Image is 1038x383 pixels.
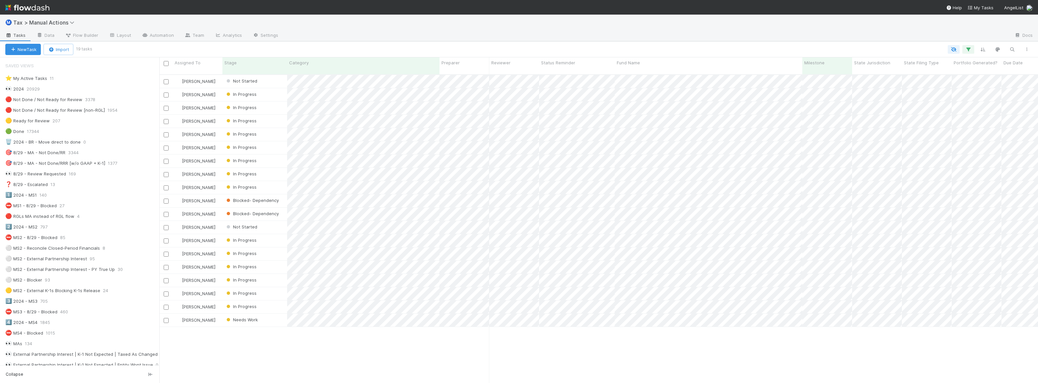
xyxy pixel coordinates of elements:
[5,127,24,136] div: Done
[182,185,215,190] span: [PERSON_NAME]
[5,44,41,55] button: NewTask
[5,212,74,221] div: RGLs MA instead of RGL flow
[967,4,994,11] a: My Tasks
[967,5,994,10] span: My Tasks
[5,59,34,72] span: Saved Views
[175,78,215,85] div: [PERSON_NAME]
[176,132,181,137] img: avatar_cfa6ccaa-c7d9-46b3-b608-2ec56ecf97ad.png
[225,131,257,137] span: In Progress
[175,59,200,66] span: Assigned To
[225,105,257,110] span: In Progress
[164,132,169,137] input: Toggle Row Selected
[182,251,215,256] span: [PERSON_NAME]
[225,145,257,150] span: In Progress
[175,224,215,230] div: [PERSON_NAME]
[164,238,169,243] input: Toggle Row Selected
[225,211,279,216] span: Blocked- Dependency
[904,59,939,66] span: State Filing Type
[5,181,12,187] span: ❓
[225,237,257,243] span: In Progress
[164,318,169,323] input: Toggle Row Selected
[5,138,81,146] div: 2024 - BR - Move direct to done
[164,185,169,190] input: Toggle Row Selected
[182,118,215,124] span: [PERSON_NAME]
[225,92,257,97] span: In Progress
[50,180,62,189] span: 13
[69,170,83,178] span: 169
[5,74,47,83] div: My Active Tasks
[5,128,12,134] span: 🟢
[225,78,257,84] span: Not Started
[5,340,22,348] div: MAs
[176,105,181,110] img: avatar_66854b90-094e-431f-b713-6ac88429a2b8.png
[225,197,279,204] div: Blocked- Dependency
[5,107,12,113] span: 🔴
[164,93,169,97] input: Toggle Row Selected
[175,131,215,138] div: [PERSON_NAME]
[176,304,181,309] img: avatar_66854b90-094e-431f-b713-6ac88429a2b8.png
[176,198,181,203] img: avatar_711f55b7-5a46-40da-996f-bc93b6b86381.png
[5,244,100,252] div: MS2 - Reconcile Closed-Period Financials
[176,238,181,243] img: avatar_66854b90-094e-431f-b713-6ac88429a2b8.png
[104,31,136,41] a: Layout
[182,304,215,309] span: [PERSON_NAME]
[175,144,215,151] div: [PERSON_NAME]
[225,104,257,111] div: In Progress
[225,91,257,97] div: In Progress
[182,79,215,84] span: [PERSON_NAME]
[5,233,57,242] div: MS2 - 8/29 - Blocked
[1009,31,1038,41] a: Docs
[5,139,12,145] span: 🗑️
[5,106,105,114] div: Not Done / Not Ready for Review [non-RGL]
[176,317,181,323] img: avatar_711f55b7-5a46-40da-996f-bc93b6b86381.png
[175,211,215,217] div: [PERSON_NAME]
[5,150,12,155] span: 🎯
[68,149,85,157] span: 3344
[225,277,257,283] div: In Progress
[5,362,12,367] span: 👀
[225,290,257,296] span: In Progress
[25,340,39,348] span: 134
[5,318,38,327] div: 2024 - MS4
[179,31,209,41] a: Team
[164,159,169,164] input: Toggle Row Selected
[5,75,12,81] span: ⭐
[5,32,26,38] span: Tasks
[247,31,283,41] a: Settings
[176,264,181,270] img: avatar_66854b90-094e-431f-b713-6ac88429a2b8.png
[50,74,60,83] span: 11
[225,224,257,229] span: Not Started
[182,264,215,270] span: [PERSON_NAME]
[1026,5,1033,11] img: avatar_85833754-9fc2-4f19-a44b-7938606ee299.png
[60,308,75,316] span: 460
[182,171,215,177] span: [PERSON_NAME]
[6,371,23,377] span: Collapse
[103,287,115,295] span: 24
[52,117,67,125] span: 207
[5,2,49,13] img: logo-inverted-e16ddd16eac7371096b0.svg
[182,291,215,296] span: [PERSON_NAME]
[164,305,169,310] input: Toggle Row Selected
[225,317,258,322] span: Needs Work
[225,144,257,151] div: In Progress
[225,184,257,190] div: In Progress
[175,118,215,124] div: [PERSON_NAME]
[60,31,104,41] a: Flow Builder
[5,341,12,346] span: 👀
[40,191,53,199] span: 140
[5,256,12,261] span: ⚪
[854,59,890,66] span: State Jurisdiction
[176,79,181,84] img: avatar_66854b90-094e-431f-b713-6ac88429a2b8.png
[175,264,215,270] div: [PERSON_NAME]
[175,171,215,177] div: [PERSON_NAME]
[617,59,640,66] span: Fund Name
[65,32,98,38] span: Flow Builder
[60,233,72,242] span: 85
[59,202,71,210] span: 27
[5,277,12,283] span: ⚪
[5,308,57,316] div: MS3 - 8/29 - Blocked
[182,198,215,203] span: [PERSON_NAME]
[182,278,215,283] span: [PERSON_NAME]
